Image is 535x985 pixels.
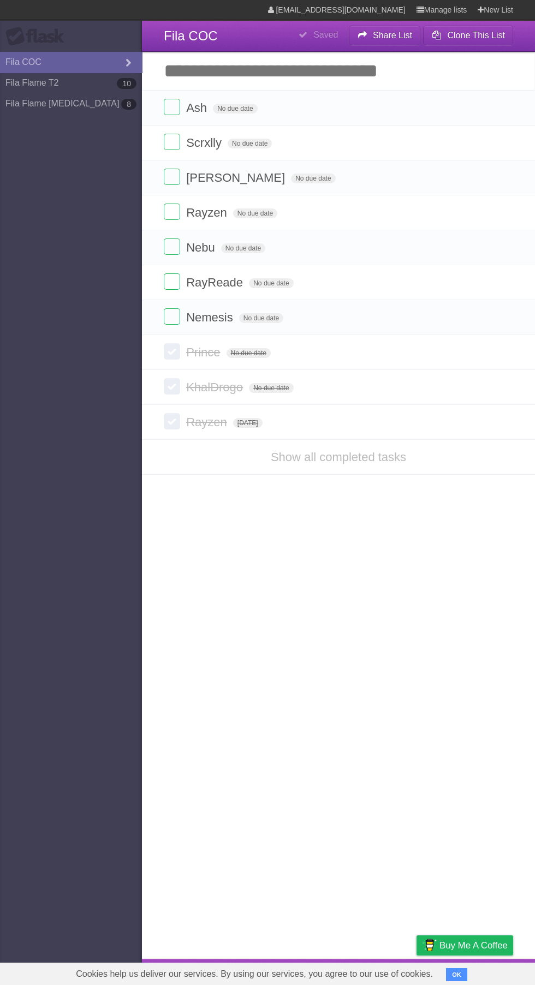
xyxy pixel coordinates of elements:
[186,136,224,150] span: Scrxlly
[186,241,218,254] span: Nebu
[349,26,421,45] button: Share List
[423,26,513,45] button: Clone This List
[233,418,263,428] span: [DATE]
[164,28,218,43] span: Fila COC
[5,27,71,46] div: Flask
[164,204,180,220] label: Done
[447,31,505,40] b: Clone This List
[417,935,513,956] a: Buy me a coffee
[439,936,508,955] span: Buy me a coffee
[365,962,389,982] a: Terms
[221,243,265,253] span: No due date
[313,30,338,39] b: Saved
[65,963,444,985] span: Cookies help us deliver our services. By using our services, you agree to our use of cookies.
[186,276,246,289] span: RayReade
[186,380,246,394] span: KhalDrogo
[446,968,467,981] button: OK
[164,413,180,429] label: Done
[121,99,136,110] b: 8
[164,378,180,395] label: Done
[164,308,180,325] label: Done
[164,343,180,360] label: Done
[271,450,406,464] a: Show all completed tasks
[373,31,412,40] b: Share List
[164,99,180,115] label: Done
[422,936,437,954] img: Buy me a coffee
[307,962,352,982] a: Developers
[164,169,180,185] label: Done
[186,101,210,115] span: Ash
[239,313,283,323] span: No due date
[186,415,230,429] span: Rayzen
[249,278,293,288] span: No due date
[249,383,293,393] span: No due date
[228,139,272,148] span: No due date
[186,311,236,324] span: Nemesis
[444,962,513,982] a: Suggest a feature
[213,104,257,114] span: No due date
[164,273,180,290] label: Done
[117,78,136,89] b: 10
[227,348,271,358] span: No due date
[164,238,180,255] label: Done
[291,174,335,183] span: No due date
[164,134,180,150] label: Done
[402,962,431,982] a: Privacy
[271,962,294,982] a: About
[186,171,288,184] span: [PERSON_NAME]
[186,345,223,359] span: Prince
[186,206,230,219] span: Rayzen
[233,208,277,218] span: No due date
